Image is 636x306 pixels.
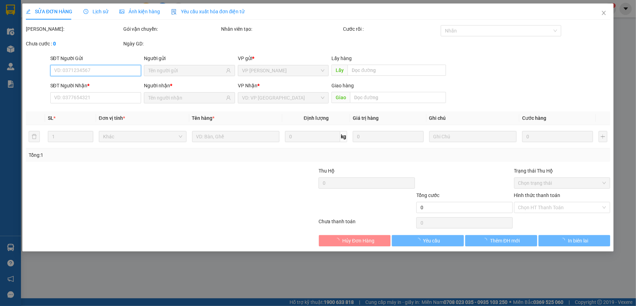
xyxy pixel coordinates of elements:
div: Gói vận chuyển: [123,25,220,33]
span: Ảnh kiện hàng [119,9,160,14]
div: Ngày GD: [123,40,220,48]
div: SĐT Người Nhận [50,82,141,89]
button: plus [599,131,608,142]
span: clock-circle [83,9,88,14]
span: VP Phan Thiết [242,65,325,76]
div: Người gửi [144,54,235,62]
span: Đơn vị tính [99,115,125,121]
span: user [226,95,231,100]
button: Close [594,3,614,23]
button: In biên lai [539,235,611,246]
button: Hủy Đơn Hàng [319,235,391,246]
input: Ghi Chú [429,131,517,142]
button: Thêm ĐH mới [465,235,537,246]
div: Cước rồi : [343,25,439,33]
input: 0 [353,131,423,142]
b: 0 [53,41,56,46]
input: Tên người nhận [148,94,225,102]
span: Thu Hộ [319,168,335,174]
div: VP gửi [238,54,329,62]
div: SĐT Người Gửi [50,54,141,62]
span: loading [482,238,490,243]
th: Ghi chú [426,111,520,125]
span: Cước hàng [522,115,546,121]
span: SỬA ĐƠN HÀNG [26,9,72,14]
div: Nhân viên tạo: [221,25,342,33]
span: Khác [103,131,182,142]
div: Chưa thanh toán [318,218,416,230]
span: Yêu cầu [423,237,440,245]
span: Định lượng [304,115,329,121]
div: Chưa cước : [26,40,122,48]
span: SL [48,115,53,121]
span: picture [119,9,124,14]
span: Giao [331,92,350,103]
div: Tổng: 1 [29,151,246,159]
span: Tổng cước [416,192,439,198]
button: Yêu cầu [392,235,464,246]
input: VD: Bàn, Ghế [192,131,280,142]
div: [PERSON_NAME]: [26,25,122,33]
input: Dọc đường [348,65,446,76]
span: Chọn trạng thái [518,178,606,188]
span: In biên lai [568,237,588,245]
input: Tên người gửi [148,67,225,74]
span: loading [560,238,568,243]
span: Lấy hàng [331,56,352,61]
span: edit [26,9,31,14]
span: loading [416,238,423,243]
div: Người nhận [144,82,235,89]
label: Hình thức thanh toán [514,192,561,198]
span: kg [340,131,347,142]
span: Hủy Đơn Hàng [342,237,374,245]
span: loading [335,238,342,243]
span: Lấy [331,65,348,76]
span: Giao hàng [331,83,354,88]
span: close [601,10,607,16]
img: icon [171,9,177,15]
span: Lịch sử [83,9,108,14]
button: delete [29,131,40,142]
span: VP Nhận [238,83,257,88]
span: Thêm ĐH mới [490,237,520,245]
span: user [226,68,231,73]
span: Tên hàng [192,115,215,121]
span: Yêu cầu xuất hóa đơn điện tử [171,9,245,14]
input: Dọc đường [350,92,446,103]
input: 0 [522,131,593,142]
span: Giá trị hàng [353,115,379,121]
div: Trạng thái Thu Hộ [514,167,611,175]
